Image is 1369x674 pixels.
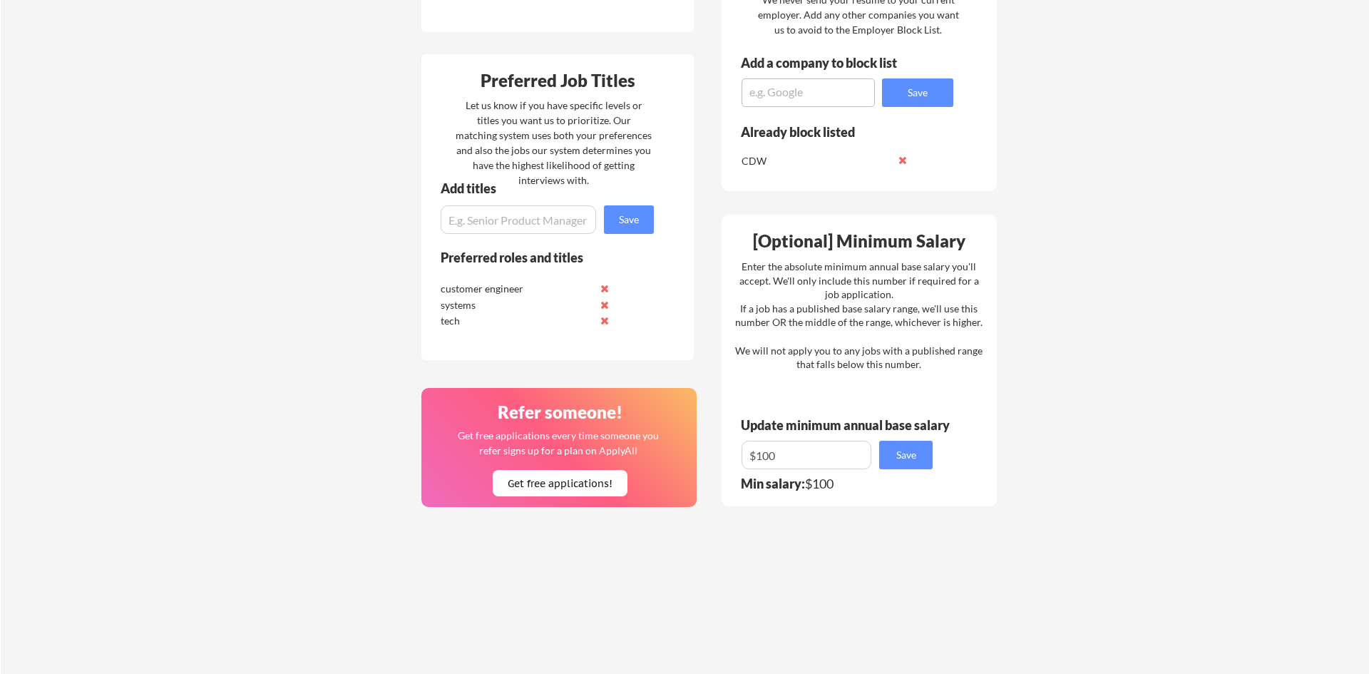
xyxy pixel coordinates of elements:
[742,154,892,168] div: CDW
[441,205,596,234] input: E.g. Senior Product Manager
[882,78,953,107] button: Save
[456,428,660,458] div: Get free applications every time someone you refer signs up for a plan on ApplyAll
[441,298,591,312] div: systems
[741,476,805,491] strong: Min salary:
[441,314,591,328] div: tech
[441,182,642,195] div: Add titles
[493,470,627,496] button: Get free applications!
[741,56,919,69] div: Add a company to block list
[735,260,983,372] div: Enter the absolute minimum annual base salary you'll accept. We'll only include this number if re...
[425,72,690,89] div: Preferred Job Titles
[741,477,942,490] div: $100
[441,251,635,264] div: Preferred roles and titles
[742,441,871,469] input: E.g. $100,000
[879,441,933,469] button: Save
[427,404,692,421] div: Refer someone!
[604,205,654,234] button: Save
[441,282,591,296] div: customer engineer
[727,233,992,250] div: [Optional] Minimum Salary
[741,419,955,432] div: Update minimum annual base salary
[456,98,652,188] div: Let us know if you have specific levels or titles you want us to prioritize. Our matching system ...
[741,126,934,138] div: Already block listed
